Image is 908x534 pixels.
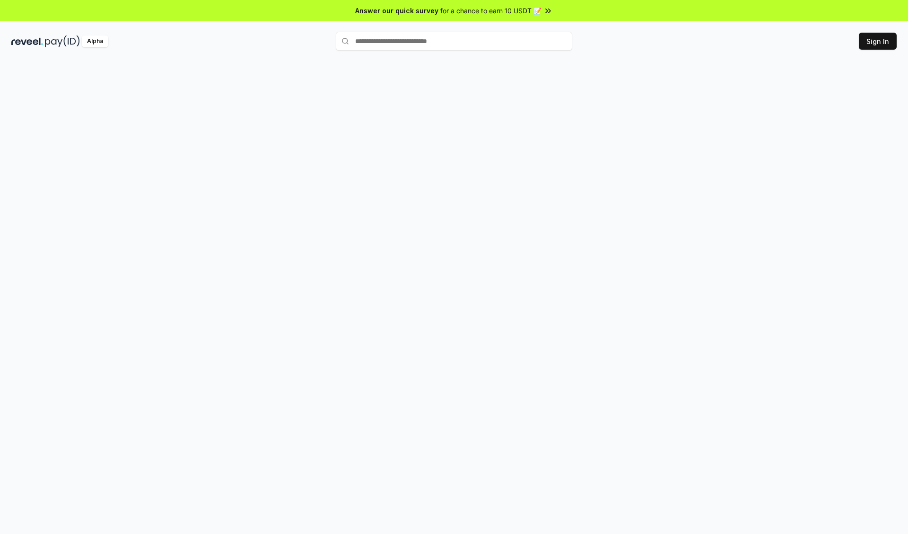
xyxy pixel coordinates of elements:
img: pay_id [45,35,80,47]
img: reveel_dark [11,35,43,47]
button: Sign In [859,33,897,50]
span: for a chance to earn 10 USDT 📝 [440,6,541,16]
span: Answer our quick survey [355,6,438,16]
div: Alpha [82,35,108,47]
